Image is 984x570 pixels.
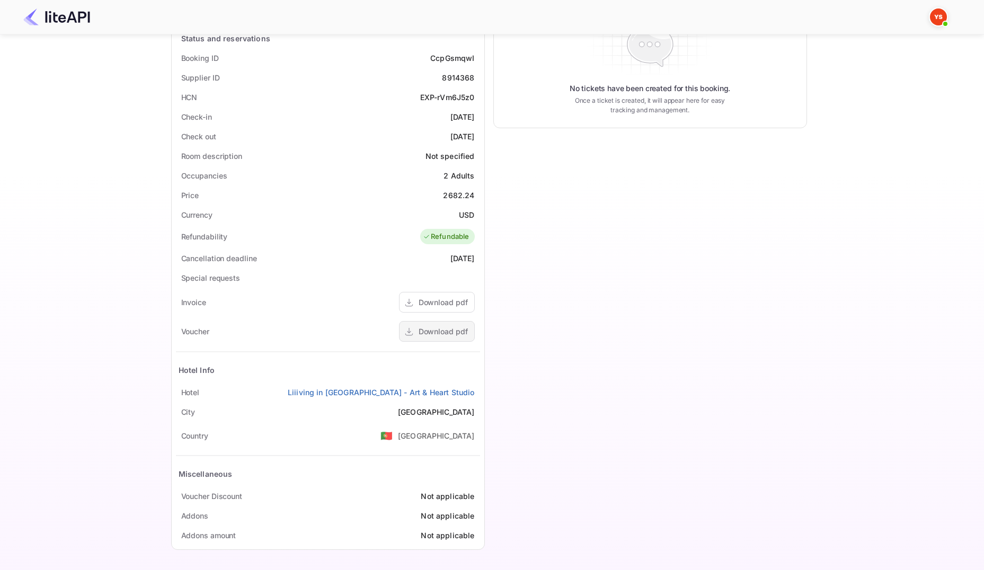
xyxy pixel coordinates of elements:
[288,387,475,398] a: Liiiving in [GEOGRAPHIC_DATA] - Art & Heart Studio
[181,52,219,64] div: Booking ID
[181,272,240,283] div: Special requests
[181,131,216,142] div: Check out
[419,326,468,337] div: Download pdf
[442,72,474,83] div: 8914368
[444,170,474,181] div: 2 Adults
[179,364,215,376] div: Hotel Info
[181,297,206,308] div: Invoice
[181,430,208,441] div: Country
[420,92,475,103] div: EXP-rVm6J5z0
[181,530,236,541] div: Addons amount
[181,209,212,220] div: Currency
[181,111,212,122] div: Check-in
[181,387,200,398] div: Hotel
[181,33,270,44] div: Status and reservations
[443,190,474,201] div: 2682.24
[421,510,474,521] div: Not applicable
[459,209,474,220] div: USD
[421,491,474,502] div: Not applicable
[23,8,90,25] img: LiteAPI Logo
[181,231,228,242] div: Refundability
[450,131,475,142] div: [DATE]
[419,297,468,308] div: Download pdf
[450,111,475,122] div: [DATE]
[450,253,475,264] div: [DATE]
[181,92,198,103] div: HCN
[181,170,227,181] div: Occupancies
[181,150,242,162] div: Room description
[930,8,947,25] img: Yandex Support
[430,52,474,64] div: CcpGsmqwI
[421,530,474,541] div: Not applicable
[398,430,475,441] div: [GEOGRAPHIC_DATA]
[423,231,469,242] div: Refundable
[181,491,242,502] div: Voucher Discount
[398,406,475,417] div: [GEOGRAPHIC_DATA]
[425,150,475,162] div: Not specified
[181,190,199,201] div: Price
[181,72,220,83] div: Supplier ID
[181,326,209,337] div: Voucher
[566,96,734,115] p: Once a ticket is created, it will appear here for easy tracking and management.
[380,426,393,445] span: United States
[181,510,208,521] div: Addons
[570,83,731,94] p: No tickets have been created for this booking.
[181,406,196,417] div: City
[181,253,257,264] div: Cancellation deadline
[179,468,233,479] div: Miscellaneous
